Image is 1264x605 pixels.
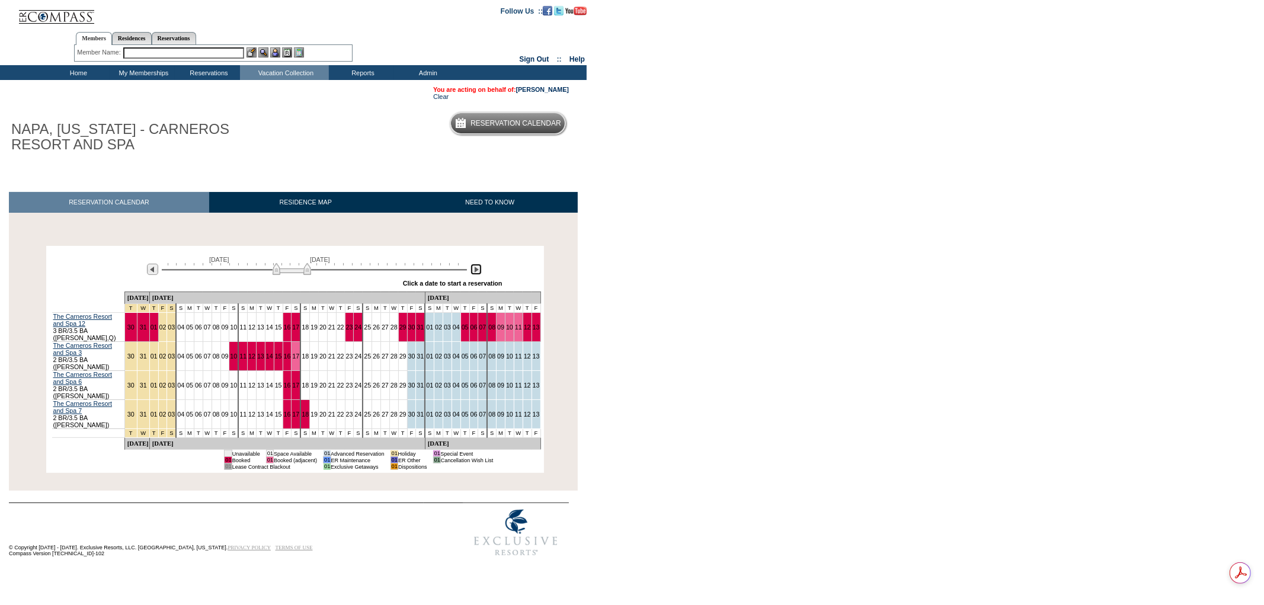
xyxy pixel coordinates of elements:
a: 12 [524,324,531,331]
a: 11 [515,324,522,331]
a: 04 [177,353,184,360]
a: 28 [391,411,398,418]
a: 01 [151,324,158,331]
a: 09 [222,411,229,418]
td: S [176,304,185,313]
a: 08 [213,382,220,389]
a: 31 [417,353,424,360]
td: Admin [394,65,459,80]
img: b_edit.gif [247,47,257,57]
td: [DATE] [149,292,425,304]
a: 06 [471,382,478,389]
a: 05 [462,324,469,331]
td: [DATE] [124,292,149,304]
td: M [185,429,194,438]
a: 08 [488,411,495,418]
td: Reports [329,65,394,80]
td: W [452,304,460,313]
a: 11 [239,353,247,360]
td: S [238,429,247,438]
a: 25 [364,411,371,418]
a: 31 [417,324,424,331]
a: RESERVATION CALENDAR [9,192,209,213]
a: 06 [195,411,202,418]
td: New Year's [137,304,149,313]
a: 12 [248,324,255,331]
a: 09 [497,382,504,389]
a: Follow us on Twitter [554,7,564,14]
a: Sign Out [519,55,549,63]
span: [DATE] [209,256,229,263]
a: 04 [453,382,460,389]
td: M [372,304,381,313]
a: 20 [319,353,327,360]
a: 31 [417,382,424,389]
a: 14 [266,411,273,418]
td: New Year's [167,304,176,313]
a: 16 [284,411,291,418]
a: 27 [382,382,389,389]
td: F [283,304,292,313]
td: M [310,304,319,313]
a: 06 [195,324,202,331]
td: F [407,304,416,313]
a: 29 [399,353,407,360]
a: 03 [168,324,175,331]
a: 06 [195,382,202,389]
a: 13 [533,382,540,389]
td: Home [44,65,110,80]
a: 10 [506,411,513,418]
a: 05 [186,411,193,418]
td: S [300,304,309,313]
td: 3 BR/3.5 BA ([PERSON_NAME],Q) [52,313,125,342]
a: The Carneros Resort and Spa 6 [53,371,113,385]
a: 30 [127,382,135,389]
a: 08 [213,411,220,418]
a: 03 [168,382,175,389]
td: T [443,304,452,313]
a: 11 [239,411,247,418]
td: S [354,304,363,313]
a: 25 [364,324,371,331]
td: S [487,304,496,313]
a: 02 [435,353,442,360]
a: 09 [222,324,229,331]
a: 16 [284,324,291,331]
a: 19 [311,324,318,331]
a: 26 [373,324,380,331]
a: 30 [408,411,415,418]
td: T [194,429,203,438]
td: S [478,304,487,313]
a: Help [569,55,585,63]
td: T [398,304,407,313]
td: S [363,304,372,313]
td: New Year's [124,304,137,313]
h5: Reservation Calendar [471,120,561,127]
a: 08 [488,353,495,360]
a: 21 [328,324,335,331]
a: 18 [302,353,309,360]
a: RESIDENCE MAP [209,192,402,213]
a: 01 [151,353,158,360]
a: 02 [435,324,442,331]
a: 18 [302,411,309,418]
td: New Year's [149,429,158,438]
a: 21 [328,382,335,389]
a: 31 [140,353,147,360]
a: 15 [275,382,282,389]
a: 19 [311,411,318,418]
a: 16 [284,382,291,389]
td: W [265,429,274,438]
a: 04 [453,324,460,331]
a: NEED TO KNOW [402,192,578,213]
a: 31 [417,411,424,418]
td: S [416,304,425,313]
td: T [212,429,220,438]
a: 13 [533,353,540,360]
a: 02 [159,353,167,360]
a: 08 [488,324,495,331]
td: 2 BR/3.5 BA ([PERSON_NAME]) [52,400,125,429]
a: 29 [399,324,407,331]
a: 03 [444,382,451,389]
td: W [203,304,212,313]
